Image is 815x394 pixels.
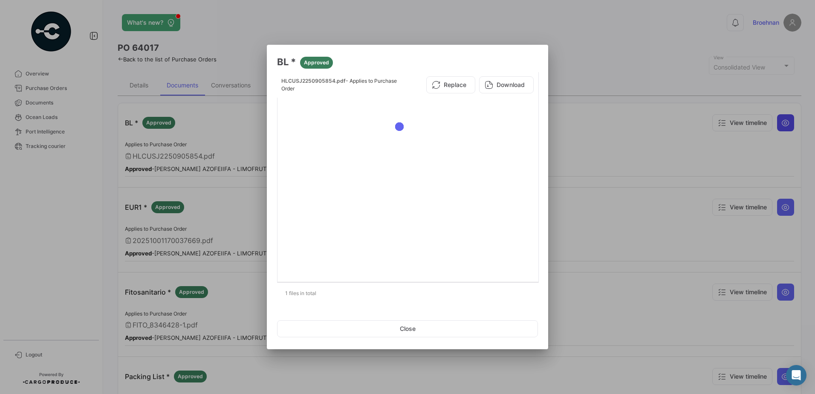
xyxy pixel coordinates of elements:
[281,78,346,84] span: HLCUSJ2250905854.pdf
[786,365,806,385] div: Abrir Intercom Messenger
[277,283,538,304] div: 1 files in total
[277,320,538,337] button: Close
[479,76,534,93] button: Download
[426,76,475,93] button: Replace
[304,59,329,67] span: Approved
